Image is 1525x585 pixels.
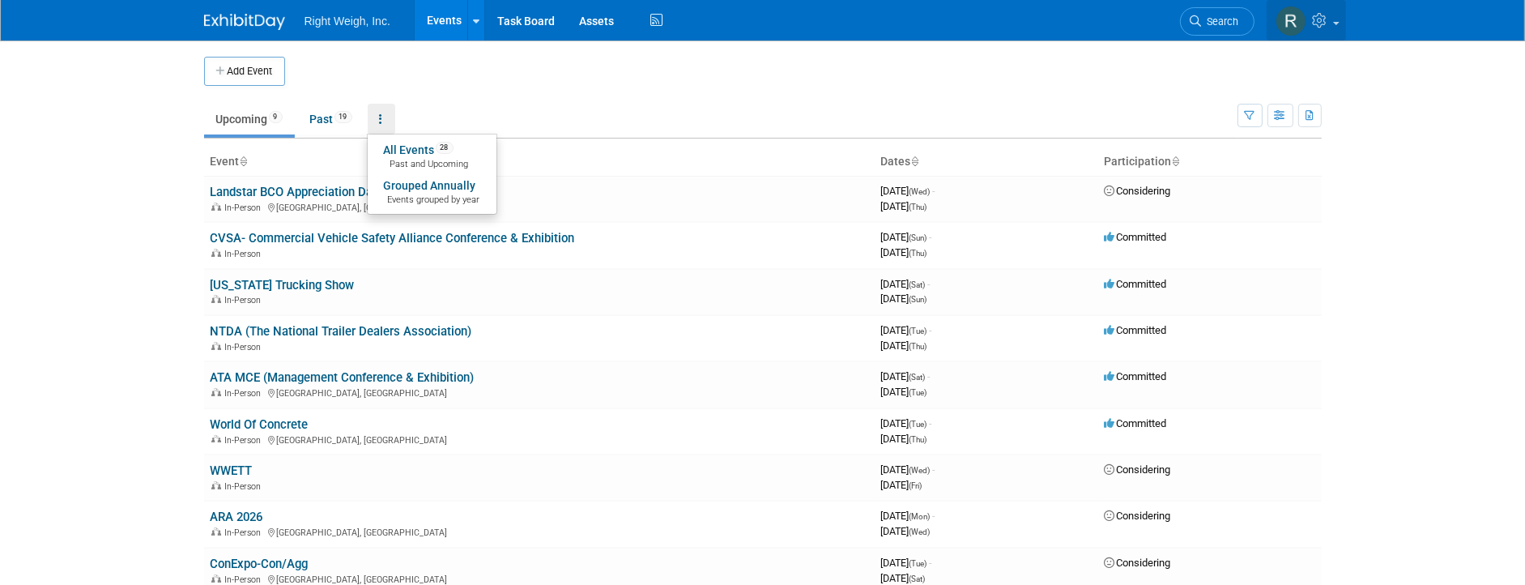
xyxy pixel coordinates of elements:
img: In-Person Event [211,295,221,303]
span: (Mon) [909,512,931,521]
span: In-Person [225,435,266,446]
span: 9 [269,111,283,123]
a: WWETT [211,463,253,478]
span: In-Person [225,527,266,538]
img: In-Person Event [211,342,221,350]
span: - [928,370,931,382]
span: Right Weigh, Inc. [305,15,390,28]
img: In-Person Event [211,574,221,583]
th: Participation [1098,148,1322,176]
img: In-Person Event [211,203,221,211]
span: Events grouped by year [384,194,480,207]
a: ConExpo-Con/Agg [211,557,309,571]
span: [DATE] [881,278,931,290]
span: (Wed) [909,527,931,536]
span: - [933,185,935,197]
span: [DATE] [881,185,935,197]
a: Past19 [298,104,364,135]
th: Dates [875,148,1098,176]
img: In-Person Event [211,249,221,257]
span: In-Person [225,203,266,213]
img: In-Person Event [211,481,221,489]
a: Sort by Event Name [240,155,248,168]
span: [DATE] [881,292,927,305]
span: - [928,278,931,290]
span: (Thu) [909,249,927,258]
span: In-Person [225,249,266,259]
span: [DATE] [881,200,927,212]
span: (Wed) [909,187,931,196]
a: [US_STATE] Trucking Show [211,278,355,292]
a: Upcoming9 [204,104,295,135]
span: Committed [1105,417,1167,429]
div: [GEOGRAPHIC_DATA], [GEOGRAPHIC_DATA] [211,200,868,213]
span: (Sat) [909,574,926,583]
span: Considering [1105,510,1171,522]
span: Committed [1105,324,1167,336]
span: In-Person [225,388,266,399]
div: [GEOGRAPHIC_DATA], [GEOGRAPHIC_DATA] [211,386,868,399]
span: (Sat) [909,280,926,289]
span: - [930,324,932,336]
a: Sort by Start Date [911,155,919,168]
span: Past and Upcoming [384,158,480,171]
span: [DATE] [881,339,927,352]
img: In-Person Event [211,527,221,536]
img: In-Person Event [211,388,221,396]
span: - [933,510,935,522]
span: [DATE] [881,433,927,445]
span: [DATE] [881,386,927,398]
span: (Thu) [909,342,927,351]
a: World Of Concrete [211,417,309,432]
span: [DATE] [881,525,931,537]
span: [DATE] [881,231,932,243]
span: [DATE] [881,463,935,476]
span: (Sun) [909,233,927,242]
span: (Wed) [909,466,931,475]
span: (Sat) [909,373,926,382]
span: (Tue) [909,327,927,335]
span: In-Person [225,342,266,352]
a: ARA 2026 [211,510,263,524]
span: [DATE] [881,479,922,491]
a: Sort by Participation Type [1172,155,1180,168]
a: Landstar BCO Appreciation Days 2025 [211,185,415,199]
span: - [930,557,932,569]
span: 19 [334,111,352,123]
div: [GEOGRAPHIC_DATA], [GEOGRAPHIC_DATA] [211,525,868,538]
div: [GEOGRAPHIC_DATA], [GEOGRAPHIC_DATA] [211,433,868,446]
span: In-Person [225,481,266,492]
span: (Fri) [909,481,922,490]
span: Considering [1105,463,1171,476]
th: Event [204,148,875,176]
span: Committed [1105,370,1167,382]
span: Considering [1105,185,1171,197]
span: Committed [1105,231,1167,243]
span: [DATE] [881,572,926,584]
a: NTDA (The National Trailer Dealers Association) [211,324,472,339]
span: [DATE] [881,370,931,382]
div: [GEOGRAPHIC_DATA], [GEOGRAPHIC_DATA] [211,572,868,585]
span: [DATE] [881,557,932,569]
span: (Tue) [909,420,927,429]
span: - [933,463,935,476]
img: In-Person Event [211,435,221,443]
span: (Sun) [909,295,927,304]
span: 28 [436,142,454,154]
a: All Events28 Past and Upcoming [368,139,496,174]
span: (Tue) [909,559,927,568]
a: ATA MCE (Management Conference & Exhibition) [211,370,475,385]
span: [DATE] [881,417,932,429]
span: [DATE] [881,510,935,522]
a: Grouped AnnuallyEvents grouped by year [368,174,496,210]
span: - [930,417,932,429]
span: Search [1202,15,1239,28]
span: - [930,231,932,243]
a: CVSA- Commercial Vehicle Safety Alliance Conference & Exhibition [211,231,575,246]
span: In-Person [225,574,266,585]
span: Considering [1105,557,1171,569]
span: Committed [1105,278,1167,290]
a: Search [1180,7,1255,36]
button: Add Event [204,57,285,86]
img: Rita Galzerano [1276,6,1306,36]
